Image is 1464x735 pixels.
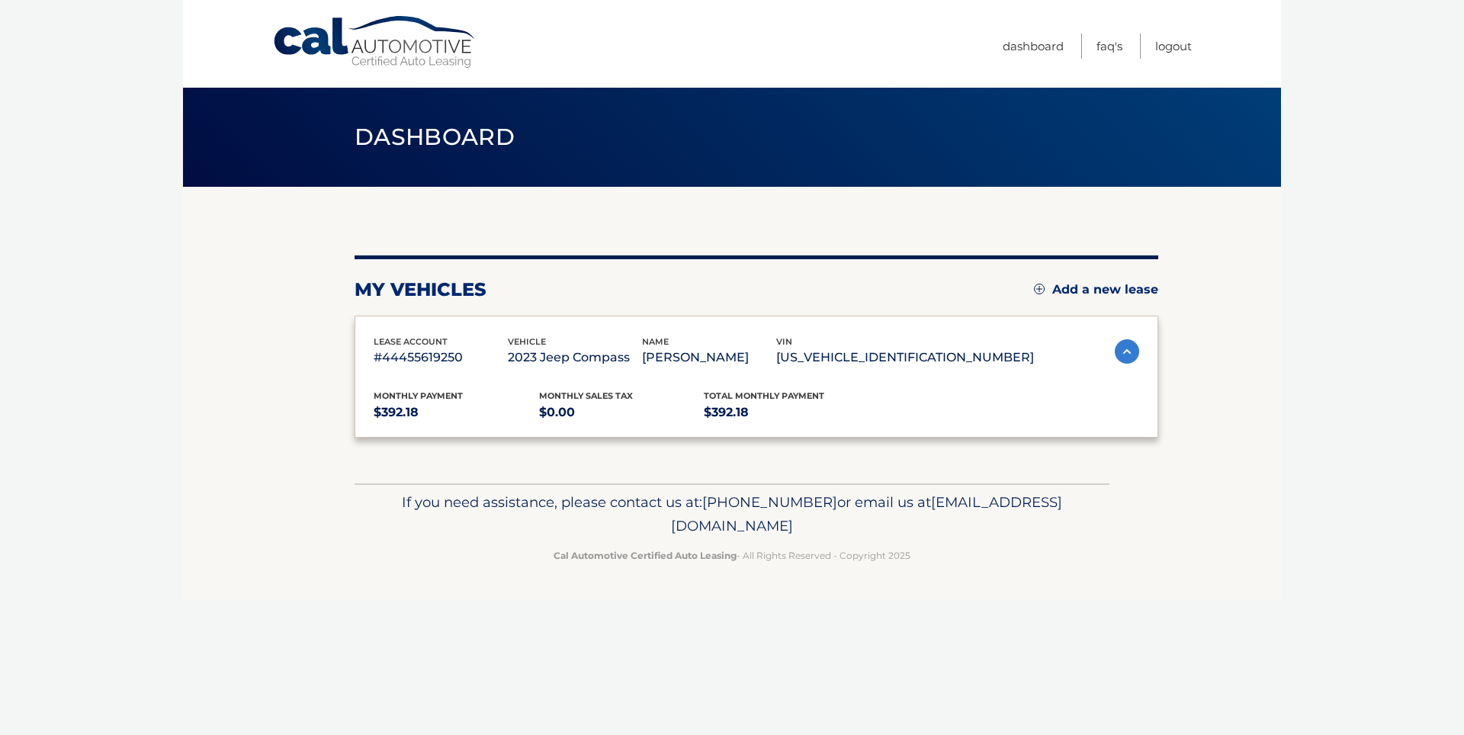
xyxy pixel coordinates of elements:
[355,278,486,301] h2: my vehicles
[355,123,515,151] span: Dashboard
[1155,34,1192,59] a: Logout
[374,336,448,347] span: lease account
[364,490,1100,539] p: If you need assistance, please contact us at: or email us at
[539,390,633,401] span: Monthly sales Tax
[642,347,776,368] p: [PERSON_NAME]
[1003,34,1064,59] a: Dashboard
[374,390,463,401] span: Monthly Payment
[539,402,705,423] p: $0.00
[704,402,869,423] p: $392.18
[374,347,508,368] p: #44455619250
[508,347,642,368] p: 2023 Jeep Compass
[642,336,669,347] span: name
[776,347,1034,368] p: [US_VEHICLE_IDENTIFICATION_NUMBER]
[1034,282,1158,297] a: Add a new lease
[1096,34,1122,59] a: FAQ's
[364,547,1100,563] p: - All Rights Reserved - Copyright 2025
[1034,284,1045,294] img: add.svg
[1115,339,1139,364] img: accordion-active.svg
[702,493,837,511] span: [PHONE_NUMBER]
[776,336,792,347] span: vin
[272,15,478,69] a: Cal Automotive
[704,390,824,401] span: Total Monthly Payment
[554,550,737,561] strong: Cal Automotive Certified Auto Leasing
[374,402,539,423] p: $392.18
[508,336,546,347] span: vehicle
